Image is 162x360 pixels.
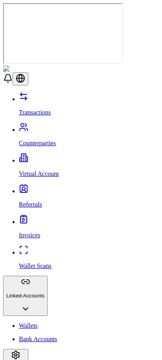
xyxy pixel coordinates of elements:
p: Referrals [19,201,159,208]
a: Referrals [19,188,159,208]
a: Counterparties [19,126,159,147]
a: Wallets [19,322,159,329]
p: Linked Accounts [6,293,44,299]
p: Virtual Account [19,170,159,177]
button: Linked Accounts [3,276,48,316]
a: Bank Accounts [19,336,159,343]
p: Wallet Scans [19,262,159,270]
p: Counterparties [19,140,159,147]
a: Wallet Scans [19,249,159,270]
a: Transactions [19,96,159,116]
a: Virtual Account [19,157,159,177]
p: Transactions [19,109,159,116]
p: Invoices [19,232,159,239]
img: ShieldPay Logo [3,65,50,72]
a: Invoices [19,218,159,239]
